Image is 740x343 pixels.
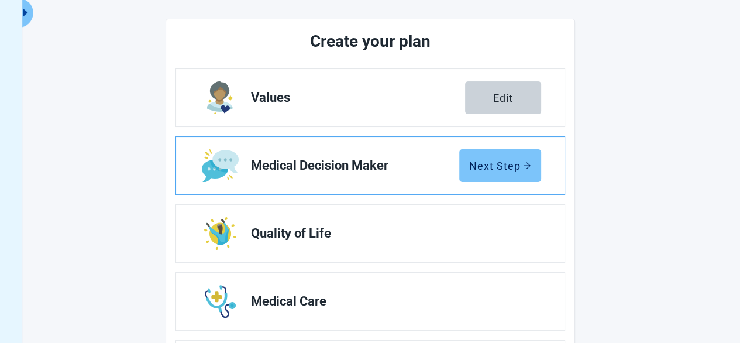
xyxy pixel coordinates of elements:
[176,205,565,262] a: Edit Quality of Life section
[251,227,532,241] span: Quality of Life
[493,92,513,104] div: Edit
[176,137,565,194] a: Edit Medical Decision Maker section
[251,159,459,173] span: Medical Decision Maker
[176,69,565,126] a: Edit Values section
[251,294,532,308] span: Medical Care
[459,149,541,182] button: Next Steparrow-right
[219,29,521,54] h2: Create your plan
[465,81,541,114] button: Edit
[20,7,31,18] span: caret-right
[523,162,531,170] span: arrow-right
[251,91,465,105] span: Values
[176,273,565,330] a: Edit Medical Care section
[469,160,531,171] div: Next Step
